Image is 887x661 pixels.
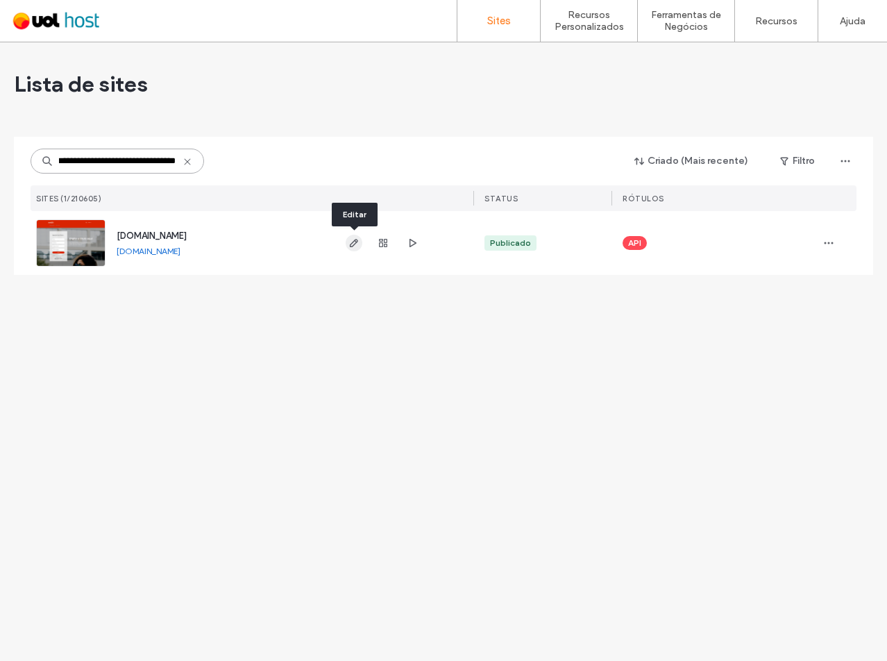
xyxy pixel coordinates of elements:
[487,15,511,27] label: Sites
[484,194,518,203] span: STATUS
[490,237,531,249] div: Publicado
[755,15,797,27] label: Recursos
[628,237,641,249] span: API
[117,246,180,256] a: [DOMAIN_NAME]
[332,203,378,226] div: Editar
[840,15,865,27] label: Ajuda
[623,150,761,172] button: Criado (Mais recente)
[638,9,734,33] label: Ferramentas de Negócios
[31,10,66,22] span: Ajuda
[623,194,664,203] span: Rótulos
[766,150,829,172] button: Filtro
[14,70,148,98] span: Lista de sites
[117,231,187,241] a: [DOMAIN_NAME]
[36,194,101,203] span: Sites (1/210605)
[541,9,637,33] label: Recursos Personalizados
